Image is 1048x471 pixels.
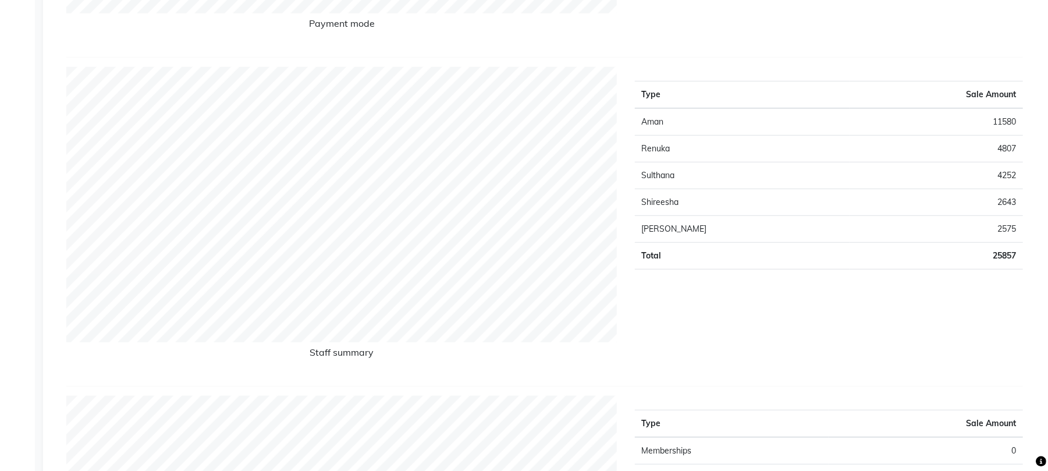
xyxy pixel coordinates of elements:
th: Sale Amount [829,410,1023,438]
th: Type [635,82,850,109]
td: Total [635,243,850,270]
td: 0 [829,437,1023,465]
h6: Staff summary [66,347,617,363]
td: Aman [635,108,850,136]
td: Memberships [635,437,829,465]
td: [PERSON_NAME] [635,216,850,243]
td: Sulthana [635,162,850,189]
td: 2575 [850,216,1023,243]
th: Sale Amount [850,82,1023,109]
td: 4807 [850,136,1023,162]
h6: Payment mode [66,18,617,34]
td: 2643 [850,189,1023,216]
td: 4252 [850,162,1023,189]
td: Renuka [635,136,850,162]
td: 11580 [850,108,1023,136]
td: Shireesha [635,189,850,216]
th: Type [635,410,829,438]
td: 25857 [850,243,1023,270]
